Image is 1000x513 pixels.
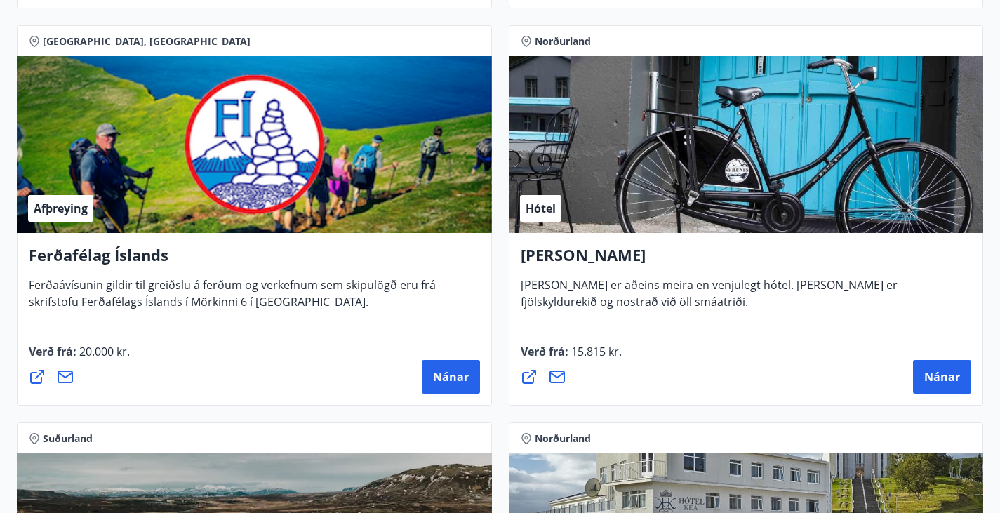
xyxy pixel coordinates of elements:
[535,34,591,48] span: Norðurland
[913,360,971,394] button: Nánar
[526,201,556,216] span: Hótel
[34,201,88,216] span: Afþreying
[43,34,251,48] span: [GEOGRAPHIC_DATA], [GEOGRAPHIC_DATA]
[521,344,622,371] span: Verð frá :
[924,369,960,385] span: Nánar
[521,277,898,321] span: [PERSON_NAME] er aðeins meira en venjulegt hótel. [PERSON_NAME] er fjölskyldurekið og nostrað við...
[568,344,622,359] span: 15.815 kr.
[76,344,130,359] span: 20.000 kr.
[422,360,480,394] button: Nánar
[43,432,93,446] span: Suðurland
[29,277,436,321] span: Ferðaávísunin gildir til greiðslu á ferðum og verkefnum sem skipulögð eru frá skrifstofu Ferðafél...
[29,344,130,371] span: Verð frá :
[29,244,480,277] h4: Ferðafélag Íslands
[521,244,972,277] h4: [PERSON_NAME]
[433,369,469,385] span: Nánar
[535,432,591,446] span: Norðurland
